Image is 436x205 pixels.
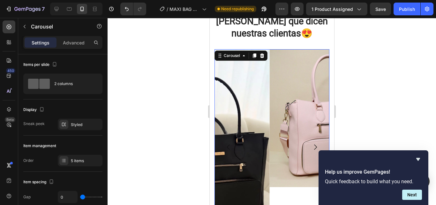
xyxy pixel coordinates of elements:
[325,168,422,176] h2: Help us improve GemPages!
[31,23,85,30] p: Carousel
[23,106,46,114] div: Display
[399,6,415,12] div: Publish
[71,122,101,128] div: Styled
[370,3,391,15] button: Save
[23,121,45,127] div: Sneak peek
[3,3,48,15] button: 7
[221,6,254,12] span: Need republishing
[71,158,101,164] div: 5 items
[63,39,85,46] p: Advanced
[414,155,422,163] button: Hide survey
[42,5,45,13] p: 7
[210,18,334,205] iframe: Design area
[325,178,422,185] p: Quick feedback to build what you need.
[306,3,367,15] button: 1 product assigned
[167,6,168,12] span: /
[394,3,420,15] button: Publish
[13,35,32,41] div: Carousel
[23,158,34,163] div: Order
[60,31,170,169] img: image_demo.jpg
[23,194,31,200] div: Gap
[23,143,56,149] div: Item management
[54,76,93,91] div: 2 columns
[312,6,353,12] span: 1 product assigned
[169,6,199,12] span: MAXI BAG NUEVA LANDING
[325,155,422,200] div: Help us improve GemPages!
[6,68,15,73] div: 450
[120,3,146,15] div: Undo/Redo
[97,120,115,138] button: Carousel Next Arrow
[23,178,55,186] div: Item spacing
[402,190,422,200] button: Next question
[5,117,15,122] div: Beta
[58,191,77,203] input: Auto
[375,6,386,12] span: Save
[32,39,49,46] p: Settings
[23,60,58,69] div: Items per slide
